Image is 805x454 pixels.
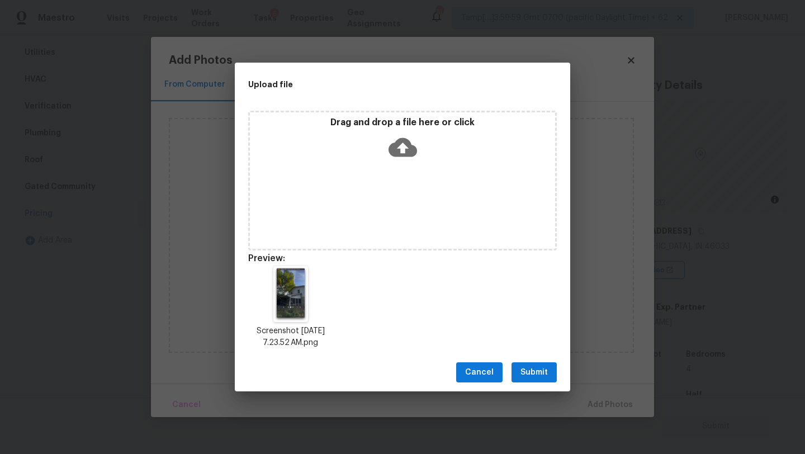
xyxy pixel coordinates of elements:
[512,362,557,383] button: Submit
[465,366,494,380] span: Cancel
[248,325,333,349] p: Screenshot [DATE] 7.23.52 AM.png
[273,266,308,322] img: u75u+fvnr+dt9qev+3+33mnli1tBDYCG4GNwEZgI7AR2AhsBDYCG4GNwEZgI7AR2AhsBDYCG4GNwEZgI7AR2AhsBDYCG4GNwE...
[248,78,506,91] h2: Upload file
[250,117,555,129] p: Drag and drop a file here or click
[520,366,548,380] span: Submit
[456,362,503,383] button: Cancel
